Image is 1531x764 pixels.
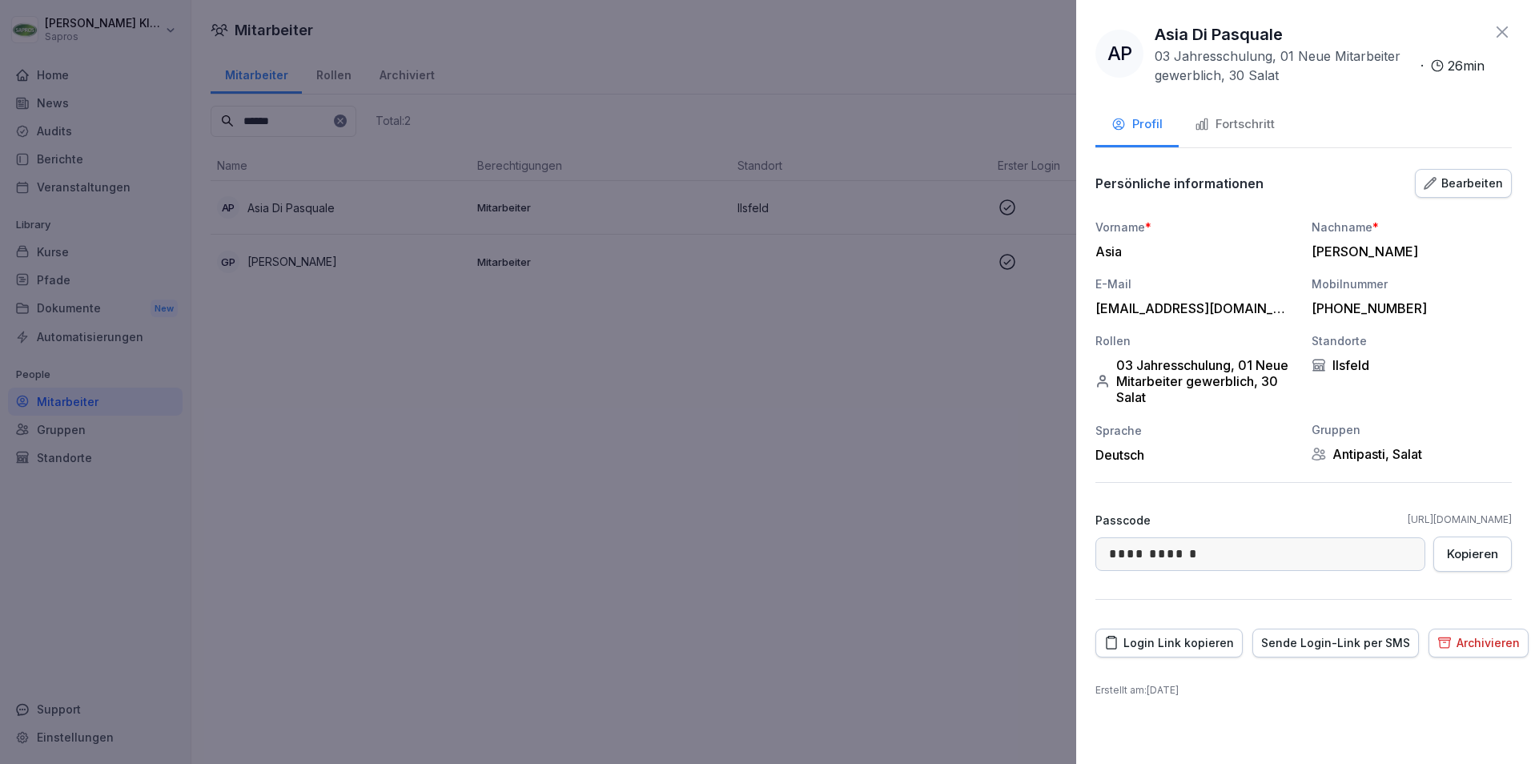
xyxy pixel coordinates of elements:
button: Archivieren [1429,629,1529,657]
p: Persönliche informationen [1095,175,1264,191]
a: [URL][DOMAIN_NAME] [1408,513,1512,527]
div: Vorname [1095,219,1296,235]
div: Mobilnummer [1312,275,1512,292]
button: Fortschritt [1179,104,1291,147]
p: Erstellt am : [DATE] [1095,683,1512,698]
div: Kopieren [1447,545,1498,563]
div: 03 Jahresschulung, 01 Neue Mitarbeiter gewerblich, 30 Salat [1095,357,1296,405]
div: Fortschritt [1195,115,1275,134]
div: Gruppen [1312,421,1512,438]
button: Kopieren [1433,537,1512,572]
button: Profil [1095,104,1179,147]
p: 26 min [1448,56,1485,75]
button: Sende Login-Link per SMS [1252,629,1419,657]
div: Ilsfeld [1312,357,1512,373]
div: E-Mail [1095,275,1296,292]
div: [PERSON_NAME] [1312,243,1504,259]
p: Asia Di Pasquale [1155,22,1283,46]
div: Standorte [1312,332,1512,349]
div: Asia [1095,243,1288,259]
div: Profil [1111,115,1163,134]
button: Login Link kopieren [1095,629,1243,657]
p: Passcode [1095,512,1151,529]
div: Bearbeiten [1424,175,1503,192]
div: Antipasti, Salat [1312,446,1512,462]
div: Rollen [1095,332,1296,349]
div: Archivieren [1437,634,1520,652]
div: Login Link kopieren [1104,634,1234,652]
button: Bearbeiten [1415,169,1512,198]
div: Nachname [1312,219,1512,235]
div: [EMAIL_ADDRESS][DOMAIN_NAME] [1095,300,1288,316]
div: [PHONE_NUMBER] [1312,300,1504,316]
div: · [1155,46,1485,85]
div: Sprache [1095,422,1296,439]
div: Sende Login-Link per SMS [1261,634,1410,652]
div: AP [1095,30,1143,78]
div: Deutsch [1095,447,1296,463]
p: 03 Jahresschulung, 01 Neue Mitarbeiter gewerblich, 30 Salat [1155,46,1414,85]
